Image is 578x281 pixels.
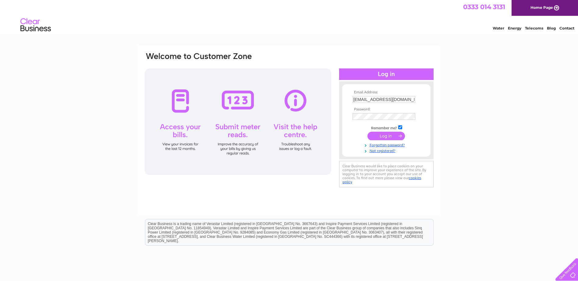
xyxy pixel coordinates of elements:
[508,26,521,30] a: Energy
[145,3,433,29] div: Clear Business is a trading name of Verastar Limited (registered in [GEOGRAPHIC_DATA] No. 3667643...
[525,26,543,30] a: Telecoms
[351,107,422,112] th: Password:
[367,132,405,140] input: Submit
[351,124,422,130] td: Remember me?
[493,26,504,30] a: Water
[463,3,505,11] a: 0333 014 3131
[559,26,574,30] a: Contact
[547,26,556,30] a: Blog
[20,16,51,34] img: logo.png
[339,161,434,187] div: Clear Business would like to place cookies on your computer to improve your experience of the sit...
[342,176,421,184] a: cookies policy
[353,147,422,153] a: Not registered?
[351,90,422,95] th: Email Address:
[353,142,422,147] a: Forgotten password?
